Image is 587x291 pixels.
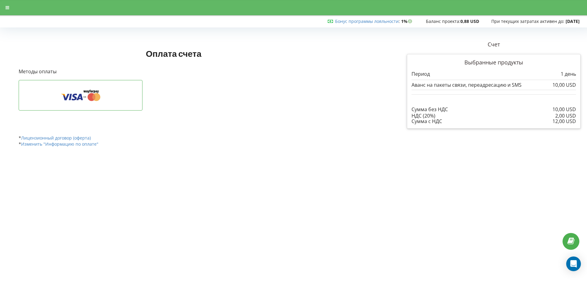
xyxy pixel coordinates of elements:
div: НДС (20%) [412,113,576,118]
div: 10,00 USD [552,82,576,88]
p: 1 день [561,71,576,78]
span: : [335,18,400,24]
a: Лицензионный договор (оферта) [21,135,91,141]
strong: 1% [401,18,414,24]
p: Период [412,71,430,78]
div: Аванс на пакеты связи, переадресацию и SMS [412,82,576,88]
div: 2,00 USD [555,113,576,118]
h1: Оплата счета [19,48,329,59]
span: Баланс проекта: [426,18,460,24]
p: Сумма без НДС [412,106,448,113]
a: Изменить "Информацию по оплате" [21,141,98,147]
span: При текущих затратах активен до: [491,18,564,24]
p: Счет [407,41,581,49]
div: Сумма с НДС [412,118,576,124]
p: Методы оплаты [19,68,329,75]
strong: [DATE] [566,18,580,24]
a: Бонус программы лояльности [335,18,399,24]
p: 10,00 USD [552,106,576,113]
p: Выбранные продукты [412,59,576,67]
strong: 0,88 USD [460,18,479,24]
div: 12,00 USD [552,118,576,124]
div: Open Intercom Messenger [566,256,581,271]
